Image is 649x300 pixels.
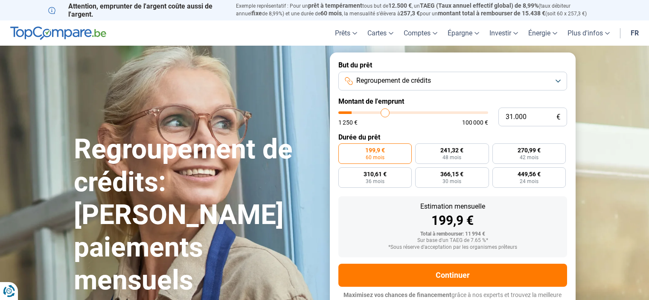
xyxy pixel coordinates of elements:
[484,20,523,46] a: Investir
[338,61,567,69] label: But du prêt
[74,133,320,297] h1: Regroupement de crédits: [PERSON_NAME] paiements mensuels
[338,97,567,105] label: Montant de l'emprunt
[462,119,488,125] span: 100 000 €
[440,147,463,153] span: 241,32 €
[626,20,644,46] a: fr
[345,214,560,227] div: 199,9 €
[523,20,562,46] a: Énergie
[365,147,385,153] span: 199,9 €
[338,119,358,125] span: 1 250 €
[330,20,362,46] a: Prêts
[520,179,538,184] span: 24 mois
[364,171,387,177] span: 310,61 €
[420,2,538,9] span: TAEG (Taux annuel effectif global) de 8,99%
[338,264,567,287] button: Continuer
[10,26,106,40] img: TopCompare
[556,114,560,121] span: €
[400,10,420,17] span: 257,3 €
[338,72,567,90] button: Regroupement de crédits
[338,133,567,141] label: Durée du prêt
[440,171,463,177] span: 366,15 €
[343,291,451,298] span: Maximisez vos chances de financement
[236,2,601,17] p: Exemple représentatif : Pour un tous but de , un (taux débiteur annuel de 8,99%) et une durée de ...
[442,155,461,160] span: 48 mois
[345,238,560,244] div: Sur base d'un TAEG de 7.65 %*
[356,76,431,85] span: Regroupement de crédits
[48,2,226,18] p: Attention, emprunter de l'argent coûte aussi de l'argent.
[308,2,362,9] span: prêt à tempérament
[518,171,541,177] span: 449,56 €
[399,20,442,46] a: Comptes
[345,203,560,210] div: Estimation mensuelle
[362,20,399,46] a: Cartes
[320,10,342,17] span: 60 mois
[442,20,484,46] a: Épargne
[388,2,412,9] span: 12.500 €
[442,179,461,184] span: 30 mois
[366,155,384,160] span: 60 mois
[518,147,541,153] span: 270,99 €
[366,179,384,184] span: 36 mois
[345,231,560,237] div: Total à rembourser: 11 994 €
[252,10,262,17] span: fixe
[438,10,545,17] span: montant total à rembourser de 15.438 €
[345,245,560,250] div: *Sous réserve d'acceptation par les organismes prêteurs
[520,155,538,160] span: 42 mois
[562,20,615,46] a: Plus d'infos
